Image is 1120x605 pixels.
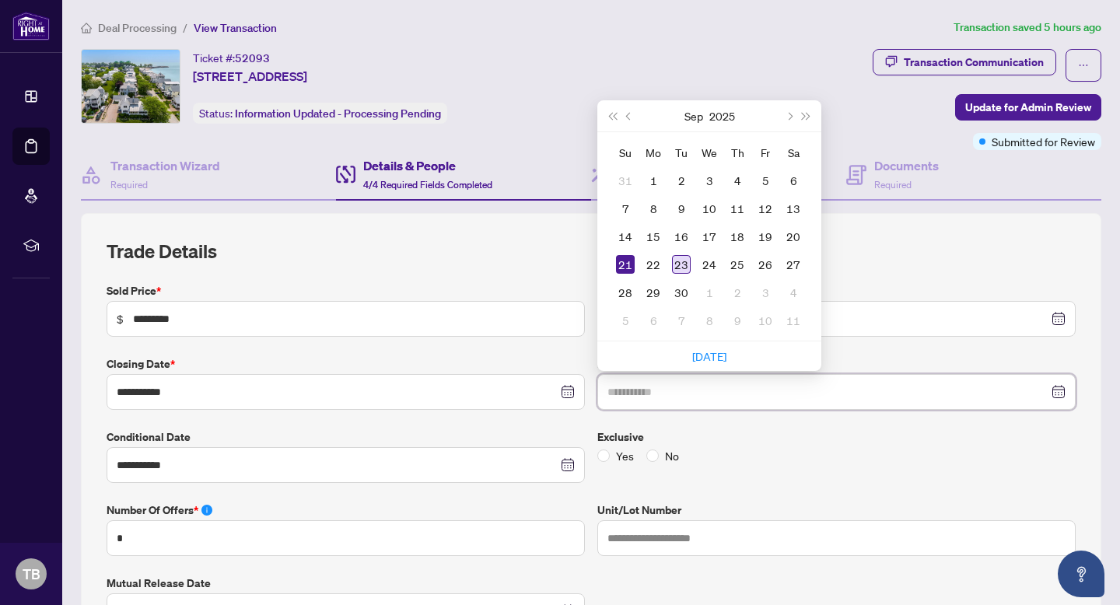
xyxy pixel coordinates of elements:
[597,428,1076,446] label: Exclusive
[639,138,667,166] th: Mo
[751,194,779,222] td: 2025-09-12
[616,227,635,246] div: 14
[723,250,751,278] td: 2025-09-25
[644,255,663,274] div: 22
[611,306,639,334] td: 2025-10-05
[639,250,667,278] td: 2025-09-22
[728,171,747,190] div: 4
[798,100,815,131] button: Next year (Control + right)
[723,138,751,166] th: Th
[700,311,719,330] div: 8
[695,222,723,250] td: 2025-09-17
[363,156,492,175] h4: Details & People
[723,222,751,250] td: 2025-09-18
[621,100,638,131] button: Previous month (PageUp)
[965,95,1091,120] span: Update for Admin Review
[611,138,639,166] th: Su
[700,283,719,302] div: 1
[107,575,585,592] label: Mutual Release Date
[756,255,775,274] div: 26
[12,12,50,40] img: logo
[659,447,685,464] span: No
[98,21,177,35] span: Deal Processing
[672,199,691,218] div: 9
[611,222,639,250] td: 2025-09-14
[672,255,691,274] div: 23
[728,283,747,302] div: 2
[644,311,663,330] div: 6
[672,283,691,302] div: 30
[723,166,751,194] td: 2025-09-04
[700,171,719,190] div: 3
[779,166,807,194] td: 2025-09-06
[604,100,621,131] button: Last year (Control + left)
[667,166,695,194] td: 2025-09-02
[695,278,723,306] td: 2025-10-01
[955,94,1101,121] button: Update for Admin Review
[644,227,663,246] div: 15
[616,311,635,330] div: 5
[728,255,747,274] div: 25
[874,156,939,175] h4: Documents
[723,194,751,222] td: 2025-09-11
[756,227,775,246] div: 19
[644,199,663,218] div: 8
[107,355,585,372] label: Closing Date
[611,194,639,222] td: 2025-09-07
[193,103,447,124] div: Status:
[667,194,695,222] td: 2025-09-09
[639,278,667,306] td: 2025-09-29
[1058,551,1104,597] button: Open asap
[779,306,807,334] td: 2025-10-11
[667,306,695,334] td: 2025-10-07
[695,250,723,278] td: 2025-09-24
[110,179,148,191] span: Required
[756,311,775,330] div: 10
[667,278,695,306] td: 2025-09-30
[692,349,726,363] a: [DATE]
[728,311,747,330] div: 9
[695,306,723,334] td: 2025-10-08
[756,199,775,218] div: 12
[639,194,667,222] td: 2025-09-08
[784,311,803,330] div: 11
[644,171,663,190] div: 1
[695,138,723,166] th: We
[751,166,779,194] td: 2025-09-05
[107,239,1076,264] h2: Trade Details
[82,50,180,123] img: IMG-X12207340_1.jpg
[779,138,807,166] th: Sa
[107,282,585,299] label: Sold Price
[107,428,585,446] label: Conditional Date
[672,171,691,190] div: 2
[235,107,441,121] span: Information Updated - Processing Pending
[784,255,803,274] div: 27
[695,194,723,222] td: 2025-09-10
[616,171,635,190] div: 31
[751,138,779,166] th: Fr
[779,222,807,250] td: 2025-09-20
[193,49,270,67] div: Ticket #:
[700,199,719,218] div: 10
[873,49,1056,75] button: Transaction Communication
[235,51,270,65] span: 52093
[751,250,779,278] td: 2025-09-26
[667,138,695,166] th: Tu
[684,100,703,131] button: Choose a month
[107,502,585,519] label: Number of offers
[700,255,719,274] div: 24
[201,505,212,516] span: info-circle
[709,100,735,131] button: Choose a year
[597,282,1076,299] label: Offer Date
[672,227,691,246] div: 16
[117,310,124,327] span: $
[597,355,1076,372] label: Firm Date
[616,255,635,274] div: 21
[728,199,747,218] div: 11
[779,250,807,278] td: 2025-09-27
[616,283,635,302] div: 28
[611,250,639,278] td: 2025-09-21
[784,283,803,302] div: 4
[779,194,807,222] td: 2025-09-13
[639,306,667,334] td: 2025-10-06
